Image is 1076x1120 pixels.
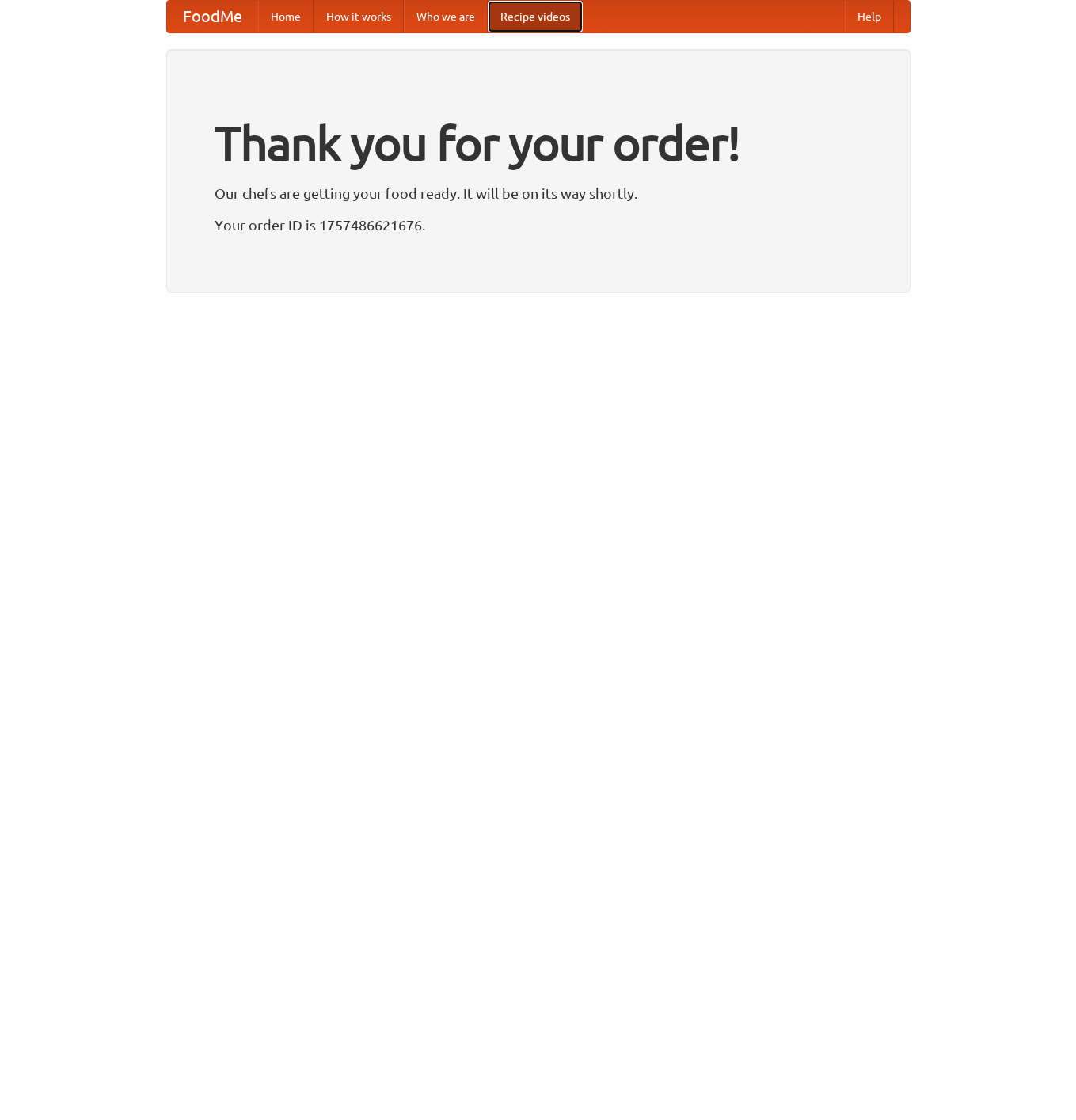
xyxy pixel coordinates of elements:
[404,1,488,32] a: Who we are
[314,1,404,32] a: How it works
[845,1,894,32] a: Help
[215,105,862,181] h1: Thank you for your order!
[215,213,862,237] p: Your order ID is 1757486621676.
[167,1,258,32] a: FoodMe
[488,1,583,32] a: Recipe videos
[215,181,862,205] p: Our chefs are getting your food ready. It will be on its way shortly.
[258,1,314,32] a: Home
